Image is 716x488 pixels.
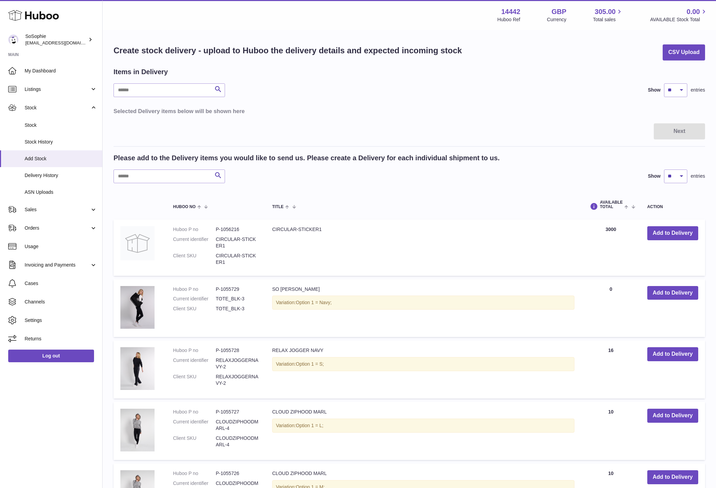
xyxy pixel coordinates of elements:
span: [EMAIL_ADDRESS][DOMAIN_NAME] [25,40,101,45]
span: Option 1 = Navy; [296,300,332,305]
button: CSV Upload [663,44,705,60]
span: Stock [25,105,90,111]
h2: Items in Delivery [114,67,168,77]
td: CLOUD ZIPHOOD MARL [265,402,581,460]
dt: Client SKU [173,435,216,448]
dd: P-1055727 [216,409,258,415]
span: Sales [25,206,90,213]
dt: Client SKU [173,306,216,312]
img: CIRCULAR-STICKER1 [120,226,155,260]
a: Log out [8,350,94,362]
span: 0.00 [687,7,700,16]
td: 16 [581,340,640,398]
img: RELAX JOGGER NAVY [120,347,155,390]
dt: Client SKU [173,374,216,387]
dd: CIRCULAR-STICKER1 [216,236,258,249]
span: Add Stock [25,155,97,162]
dt: Current identifier [173,419,216,432]
td: 3000 [581,219,640,275]
span: entries [691,173,705,179]
dt: Huboo P no [173,409,216,415]
td: 0 [581,279,640,337]
td: CIRCULAR-STICKER1 [265,219,581,275]
dd: TOTE_BLK-3 [216,306,258,312]
label: Show [648,173,661,179]
span: Cases [25,280,97,287]
span: Option 1 = S; [296,361,324,367]
dd: P-1055726 [216,470,258,477]
h1: Create stock delivery - upload to Huboo the delivery details and expected incoming stock [114,45,462,56]
img: info@thebigclick.co.uk [8,35,18,45]
h2: Please add to the Delivery items you would like to send us. Please create a Delivery for each ind... [114,153,500,163]
button: Add to Delivery [647,286,698,300]
strong: 14442 [501,7,520,16]
img: SO SOPHIE TOTE BLACK [120,286,155,329]
span: entries [691,87,705,93]
dd: P-1055729 [216,286,258,293]
div: Action [647,205,698,209]
dd: RELAXJOGGERNAVY-2 [216,374,258,387]
div: Variation: [272,357,574,371]
dt: Current identifier [173,236,216,249]
dt: Current identifier [173,296,216,302]
div: Currency [547,16,567,23]
button: Add to Delivery [647,409,698,423]
a: 0.00 AVAILABLE Stock Total [650,7,708,23]
span: Option 1 = L; [296,423,323,428]
span: Title [272,205,283,209]
span: Orders [25,225,90,231]
span: Settings [25,317,97,324]
span: Channels [25,299,97,305]
strong: GBP [552,7,566,16]
td: 10 [581,402,640,460]
dt: Huboo P no [173,226,216,233]
a: 305.00 Total sales [593,7,623,23]
td: SO [PERSON_NAME] [265,279,581,337]
dd: CLOUDZIPHOODMARL-4 [216,435,258,448]
td: RELAX JOGGER NAVY [265,340,581,398]
dt: Huboo P no [173,286,216,293]
label: Show [648,87,661,93]
span: My Dashboard [25,68,97,74]
img: CLOUD ZIPHOOD MARL [120,409,155,451]
div: SoSophie [25,33,87,46]
div: Variation: [272,296,574,310]
dd: P-1055728 [216,347,258,354]
dd: RELAXJOGGERNAVY-2 [216,357,258,370]
dd: CIRCULAR-STICKER1 [216,253,258,266]
dt: Huboo P no [173,470,216,477]
div: Variation: [272,419,574,433]
span: Total sales [593,16,623,23]
span: Huboo no [173,205,196,209]
span: 305.00 [595,7,615,16]
button: Add to Delivery [647,470,698,484]
span: Returns [25,336,97,342]
span: Invoicing and Payments [25,262,90,268]
h3: Selected Delivery items below will be shown here [114,107,705,115]
dd: CLOUDZIPHOODMARL-4 [216,419,258,432]
span: ASN Uploads [25,189,97,195]
div: Huboo Ref [498,16,520,23]
dt: Current identifier [173,357,216,370]
span: Stock History [25,139,97,145]
span: Delivery History [25,172,97,179]
dd: TOTE_BLK-3 [216,296,258,302]
span: Usage [25,243,97,250]
dd: P-1056216 [216,226,258,233]
span: AVAILABLE Stock Total [650,16,708,23]
button: Add to Delivery [647,347,698,361]
button: Add to Delivery [647,226,698,240]
span: AVAILABLE Total [600,200,623,209]
span: Stock [25,122,97,128]
span: Listings [25,86,90,93]
dt: Huboo P no [173,347,216,354]
dt: Client SKU [173,253,216,266]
